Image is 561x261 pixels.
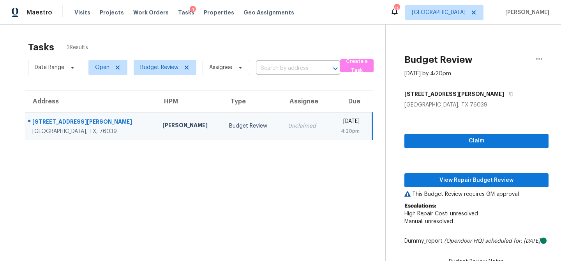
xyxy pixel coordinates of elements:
span: Claim [411,136,542,146]
span: Budget Review [140,64,178,71]
span: Properties [204,9,234,16]
th: Type [223,91,282,112]
div: [GEOGRAPHIC_DATA], TX, 76039 [32,128,150,135]
div: [DATE] [335,117,360,127]
span: Work Orders [133,9,169,16]
span: 3 Results [67,44,88,51]
button: Copy Address [504,87,515,101]
th: HPM [156,91,223,112]
p: This Budget Review requires GM approval [404,190,549,198]
button: Claim [404,134,549,148]
button: Create a Task [340,59,374,72]
span: View Repair Budget Review [411,176,542,185]
h2: Budget Review [404,56,473,64]
span: Visits [74,9,90,16]
i: (Opendoor HQ) [444,238,483,244]
span: Tasks [178,10,194,15]
th: Address [25,91,156,112]
div: [PERSON_NAME] [162,121,217,131]
h2: Tasks [28,43,54,51]
div: Unclaimed [288,122,322,130]
div: [GEOGRAPHIC_DATA], TX 76039 [404,101,549,109]
span: Projects [100,9,124,16]
div: 45 [394,5,399,12]
span: Maestro [26,9,52,16]
th: Due [329,91,372,112]
i: scheduled for: [DATE] [485,238,540,244]
input: Search by address [256,62,318,75]
b: Escalations: [404,203,436,209]
div: [STREET_ADDRESS][PERSON_NAME] [32,118,150,128]
th: Assignee [282,91,328,112]
span: Open [95,64,109,71]
div: [DATE] by 4:20pm [404,70,451,78]
div: Budget Review [229,122,275,130]
button: View Repair Budget Review [404,173,549,188]
span: Create a Task [344,57,370,75]
div: 4:20pm [335,127,360,135]
span: Geo Assignments [243,9,294,16]
span: [PERSON_NAME] [502,9,549,16]
span: High Repair Cost: unresolved [404,211,478,217]
span: [GEOGRAPHIC_DATA] [412,9,466,16]
span: Date Range [35,64,64,71]
span: Assignee [209,64,232,71]
span: Manual: unresolved [404,219,453,224]
button: Open [330,63,341,74]
div: 1 [190,6,196,14]
h5: [STREET_ADDRESS][PERSON_NAME] [404,90,504,98]
div: Dummy_report [404,237,549,245]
